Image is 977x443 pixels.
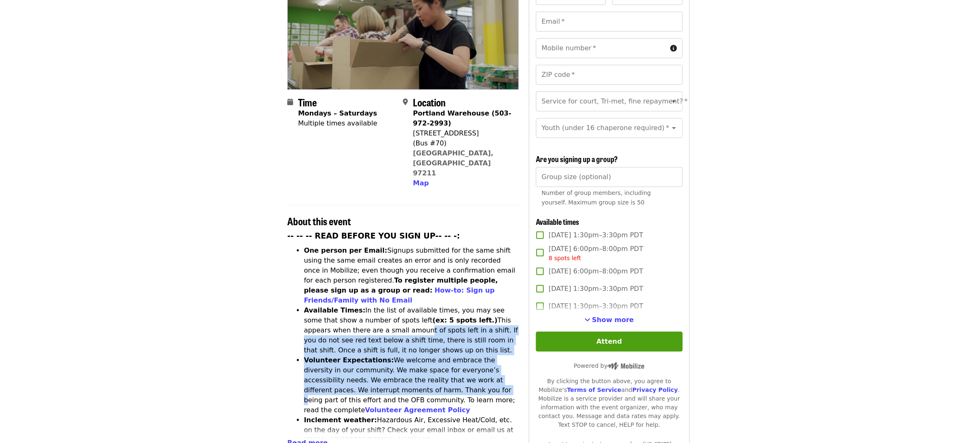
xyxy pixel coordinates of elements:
[432,316,497,324] strong: (ex: 5 spots left.)
[668,96,680,107] button: Open
[287,214,351,228] span: About this event
[413,149,493,177] a: [GEOGRAPHIC_DATA], [GEOGRAPHIC_DATA] 97211
[304,416,377,424] strong: Inclement weather:
[542,190,651,206] span: Number of group members, including yourself. Maximum group size is 50
[304,286,495,304] a: How-to: Sign up Friends/Family with No Email
[304,356,394,364] strong: Volunteer Expectations:
[549,284,643,294] span: [DATE] 1:30pm–3:30pm PDT
[304,246,387,254] strong: One person per Email:
[304,306,365,314] strong: Available Times:
[670,44,677,52] i: circle-info icon
[549,244,643,263] span: [DATE] 6:00pm–8:00pm PDT
[287,231,460,240] strong: -- -- -- READ BEFORE YOU SIGN UP-- -- -:
[536,38,667,58] input: Mobile number
[632,386,678,393] a: Privacy Policy
[413,109,511,127] strong: Portland Warehouse (503-972-2993)
[298,109,377,117] strong: Mondays – Saturdays
[304,276,498,294] strong: To register multiple people, please sign up as a group or read:
[304,305,519,355] li: In the list of available times, you may see some that show a number of spots left This appears wh...
[536,12,683,32] input: Email
[536,153,618,164] span: Are you signing up a group?
[365,406,470,414] a: Volunteer Agreement Policy
[536,332,683,352] button: Attend
[536,377,683,429] div: By clicking the button above, you agree to Mobilize's and . Mobilize is a service provider and wi...
[549,301,643,311] span: [DATE] 1:30pm–3:30pm PDT
[607,362,644,370] img: Powered by Mobilize
[413,128,512,138] div: [STREET_ADDRESS]
[304,246,519,305] li: Signups submitted for the same shift using the same email creates an error and is only recorded o...
[413,138,512,148] div: (Bus #70)
[403,98,408,106] i: map-marker-alt icon
[549,255,581,261] span: 8 spots left
[304,355,519,415] li: We welcome and embrace the diversity in our community. We make space for everyone’s accessibility...
[287,98,293,106] i: calendar icon
[549,266,643,276] span: [DATE] 6:00pm–8:00pm PDT
[413,179,429,187] span: Map
[574,362,644,369] span: Powered by
[298,95,317,109] span: Time
[298,118,377,128] div: Multiple times available
[413,95,446,109] span: Location
[592,316,634,324] span: Show more
[549,230,643,240] span: [DATE] 1:30pm–3:30pm PDT
[536,167,683,187] input: [object Object]
[585,315,634,325] button: See more timeslots
[567,386,622,393] a: Terms of Service
[668,122,680,134] button: Open
[536,216,579,227] span: Available times
[536,65,683,85] input: ZIP code
[413,178,429,188] button: Map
